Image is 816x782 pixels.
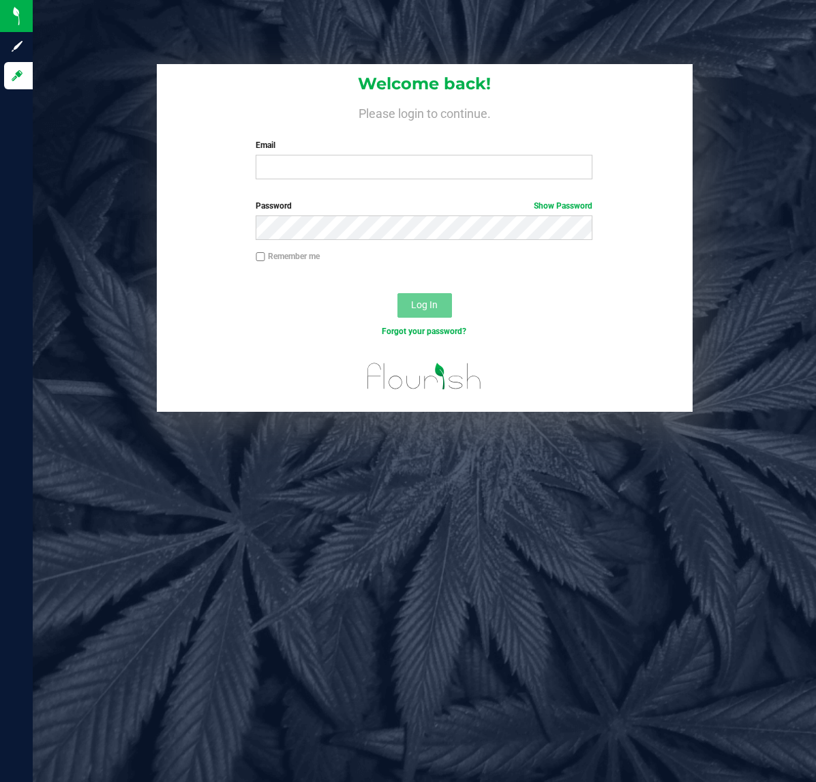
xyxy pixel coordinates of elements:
img: flourish_logo.svg [357,352,492,401]
span: Password [256,201,292,211]
h4: Please login to continue. [157,104,693,120]
label: Remember me [256,250,320,262]
a: Forgot your password? [382,327,466,336]
inline-svg: Log in [10,69,24,82]
button: Log In [397,293,452,318]
inline-svg: Sign up [10,40,24,53]
a: Show Password [534,201,592,211]
span: Log In [411,299,438,310]
input: Remember me [256,252,265,262]
h1: Welcome back! [157,75,693,93]
label: Email [256,139,592,151]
